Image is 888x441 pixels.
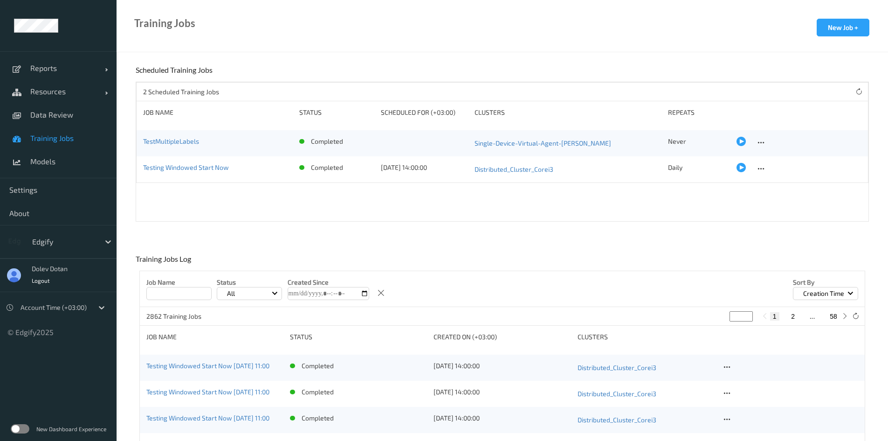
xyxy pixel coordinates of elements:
[475,137,661,150] a: Single-Device-Virtual-Agent-[PERSON_NAME]
[146,278,212,287] p: Job Name
[146,332,283,342] div: Job Name
[788,312,798,321] button: 2
[146,388,269,396] a: Testing Windowed Start Now [DATE] 11:00
[146,414,269,422] a: Testing Windowed Start Now [DATE] 11:00
[136,254,193,271] div: Training Jobs Log
[302,387,334,397] p: completed
[578,413,715,427] a: Distributed_Cluster_Corei3
[434,361,571,371] div: [DATE] 14:00:00
[288,278,369,287] p: Created Since
[146,362,269,370] a: Testing Windowed Start Now [DATE] 11:00
[475,163,661,176] a: Distributed_Cluster_Corei3
[827,312,840,321] button: 58
[299,108,374,117] div: Status
[217,278,282,287] p: Status
[302,413,334,423] p: completed
[807,312,818,321] button: ...
[311,137,343,146] p: completed
[143,137,199,145] a: TestMultipleLabels
[143,87,219,97] p: 2 Scheduled Training Jobs
[800,289,847,298] p: Creation Time
[381,108,468,117] div: Scheduled for (+03:00)
[434,332,571,342] div: Created On (+03:00)
[434,413,571,423] div: [DATE] 14:00:00
[770,312,779,321] button: 1
[817,19,869,36] button: New Job +
[793,278,858,287] p: Sort by
[224,289,238,298] p: All
[668,163,682,171] span: Daily
[136,65,215,82] div: Scheduled Training Jobs
[578,387,715,400] a: Distributed_Cluster_Corei3
[311,163,343,172] p: completed
[578,332,715,342] div: clusters
[381,163,468,172] div: [DATE] 14:00:00
[302,361,334,371] p: completed
[475,108,661,117] div: Clusters
[143,108,293,117] div: Job Name
[578,361,715,374] a: Distributed_Cluster_Corei3
[134,19,195,28] div: Training Jobs
[434,387,571,397] div: [DATE] 14:00:00
[146,312,216,321] p: 2862 Training Jobs
[668,108,730,117] div: Repeats
[143,163,229,171] a: Testing Windowed Start Now
[668,137,686,145] span: Never
[290,332,427,342] div: status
